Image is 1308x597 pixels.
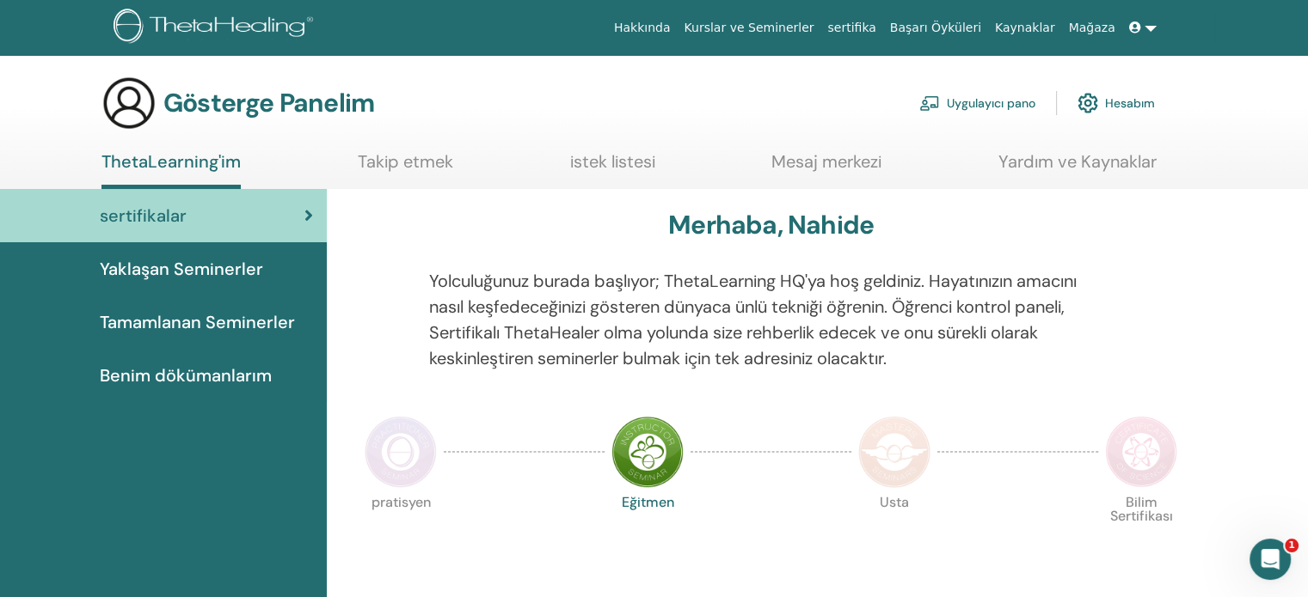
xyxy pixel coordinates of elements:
[827,21,875,34] font: sertifika
[365,416,437,488] img: Uygulayıcı
[890,21,981,34] font: Başarı Öyküleri
[1105,96,1155,112] font: Hesabım
[988,12,1062,44] a: Kaynaklar
[614,21,671,34] font: Hakkında
[163,86,374,119] font: Gösterge Panelim
[998,150,1157,173] font: Yardım ve Kaynaklar
[1288,539,1295,551] font: 1
[1078,88,1098,118] img: cog.svg
[919,84,1035,122] a: Uygulayıcı pano
[1078,84,1155,122] a: Hesabım
[100,311,295,333] font: Tamamlanan Seminerler
[684,21,814,34] font: Kurslar ve Seminerler
[668,208,874,241] font: Merhaba, Nahide
[998,151,1157,185] a: Yardım ve Kaynaklar
[677,12,820,44] a: Kurslar ve Seminerler
[771,151,881,185] a: Mesaj merkezi
[1250,539,1291,580] iframe: Intercom canlı sohbet
[101,151,241,189] a: ThetaLearning'im
[771,150,881,173] font: Mesaj merkezi
[372,493,431,511] font: pratisyen
[1061,12,1121,44] a: Mağaza
[820,12,882,44] a: sertifika
[570,150,655,173] font: istek listesi
[995,21,1055,34] font: Kaynaklar
[100,258,263,280] font: Yaklaşan Seminerler
[880,493,909,511] font: Usta
[611,416,684,488] img: Eğitmen
[100,364,272,387] font: Benim dökümanlarım
[100,204,187,227] font: sertifikalar
[1068,21,1115,34] font: Mağaza
[947,96,1035,112] font: Uygulayıcı pano
[858,416,930,488] img: Usta
[1110,493,1173,525] font: Bilim Sertifikası
[919,95,940,111] img: chalkboard-teacher.svg
[358,150,453,173] font: Takip etmek
[429,270,1077,369] font: Yolculuğunuz burada başlıyor; ThetaLearning HQ'ya hoş geldiniz. Hayatınızın amacını nasıl keşfede...
[1105,416,1177,488] img: Bilim Sertifikası
[101,150,241,173] font: ThetaLearning'im
[358,151,453,185] a: Takip etmek
[114,9,319,47] img: logo.png
[622,493,674,511] font: Eğitmen
[883,12,988,44] a: Başarı Öyküleri
[607,12,678,44] a: Hakkında
[101,76,157,131] img: generic-user-icon.jpg
[570,151,655,185] a: istek listesi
